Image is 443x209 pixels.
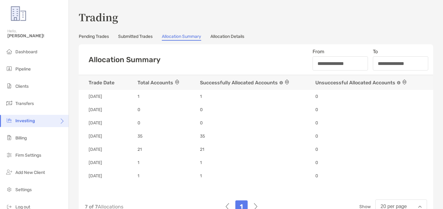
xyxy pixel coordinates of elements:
[315,107,318,113] span: 0
[315,160,318,166] span: 0
[402,79,406,85] img: sort icon
[138,173,139,179] span: 1
[6,99,13,107] img: transfers icon
[210,34,244,41] a: Allocation Details
[200,133,205,139] span: 35
[285,79,289,85] img: sort icon
[200,120,203,126] span: 0
[200,80,283,86] div: Successfully Allocated Accounts
[138,133,142,139] span: 35
[79,10,433,24] h3: Trading
[6,48,13,55] img: dashboard icon
[89,94,102,99] span: [DATE]
[315,94,318,99] span: 0
[279,81,283,85] img: Tooltip
[313,61,368,66] input: From
[89,107,102,113] span: [DATE]
[138,94,139,99] span: 1
[373,49,428,54] span: To
[138,107,140,113] span: 0
[89,173,102,179] span: [DATE]
[89,79,114,86] span: Trade Date
[6,117,13,124] img: investing icon
[15,49,37,54] span: Dashboard
[15,135,27,141] span: Billing
[6,186,13,193] img: settings icon
[89,120,102,126] span: [DATE]
[315,147,318,152] span: 0
[138,147,142,152] span: 21
[6,168,13,176] img: add_new_client icon
[89,147,102,152] span: [DATE]
[315,120,318,126] span: 0
[200,107,203,113] span: 0
[138,120,140,126] span: 0
[15,170,45,175] span: Add New Client
[138,79,181,86] span: Total Accounts
[313,49,368,54] span: From
[315,133,318,139] span: 0
[315,173,318,179] span: 0
[138,160,139,166] span: 1
[200,94,202,99] span: 1
[6,65,13,72] img: pipeline icon
[89,55,161,64] h5: Allocation Summary
[15,84,29,89] span: Clients
[200,160,202,166] span: 1
[118,34,153,41] a: Submitted Trades
[15,66,31,72] span: Pipeline
[15,101,34,106] span: Transfers
[6,151,13,159] img: firm-settings icon
[397,81,401,85] img: Tooltip
[79,34,109,41] a: Pending Trades
[15,118,35,123] span: Investing
[175,79,179,85] img: sort icon
[6,134,13,141] img: billing icon
[15,153,41,158] span: Firm Settings
[7,33,65,38] span: [PERSON_NAME]!
[418,206,422,208] img: Open dropdown arrow
[89,160,102,166] span: [DATE]
[200,147,204,152] span: 21
[315,80,401,86] div: Unsuccessful Allocated Accounts
[162,34,201,41] a: Allocation Summary
[15,187,32,192] span: Settings
[200,173,202,179] span: 1
[7,2,30,25] img: Zoe Logo
[89,133,102,139] span: [DATE]
[6,82,13,90] img: clients icon
[373,61,428,66] input: To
